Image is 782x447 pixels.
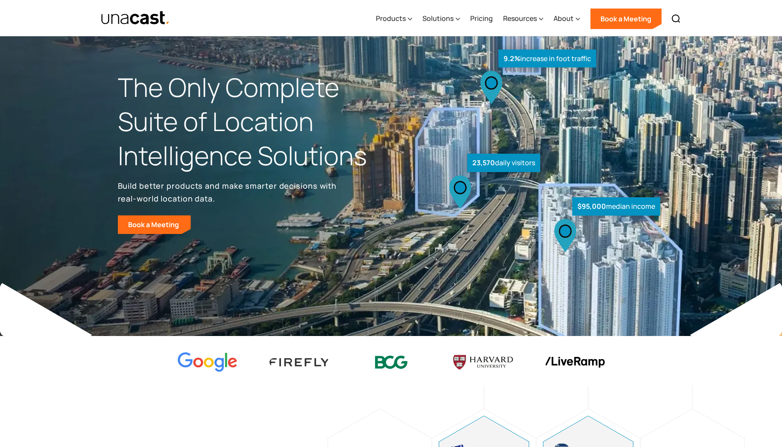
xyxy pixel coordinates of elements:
[422,13,454,23] div: Solutions
[504,54,520,63] strong: 9.2%
[503,1,543,36] div: Resources
[503,13,537,23] div: Resources
[577,202,606,211] strong: $95,000
[554,1,580,36] div: About
[101,11,170,26] a: home
[118,215,191,234] a: Book a Meeting
[572,197,660,216] div: median income
[118,179,340,205] p: Build better products and make smarter decisions with real-world location data.
[590,9,662,29] a: Book a Meeting
[361,350,421,374] img: BCG logo
[554,13,574,23] div: About
[498,50,596,68] div: increase in foot traffic
[178,352,237,372] img: Google logo Color
[376,1,412,36] div: Products
[472,158,495,167] strong: 23,570
[376,13,406,23] div: Products
[101,11,170,26] img: Unacast text logo
[118,70,391,172] h1: The Only Complete Suite of Location Intelligence Solutions
[467,154,540,172] div: daily visitors
[453,352,513,373] img: Harvard U logo
[545,357,605,368] img: liveramp logo
[470,1,493,36] a: Pricing
[422,1,460,36] div: Solutions
[671,14,681,24] img: Search icon
[269,358,329,366] img: Firefly Advertising logo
